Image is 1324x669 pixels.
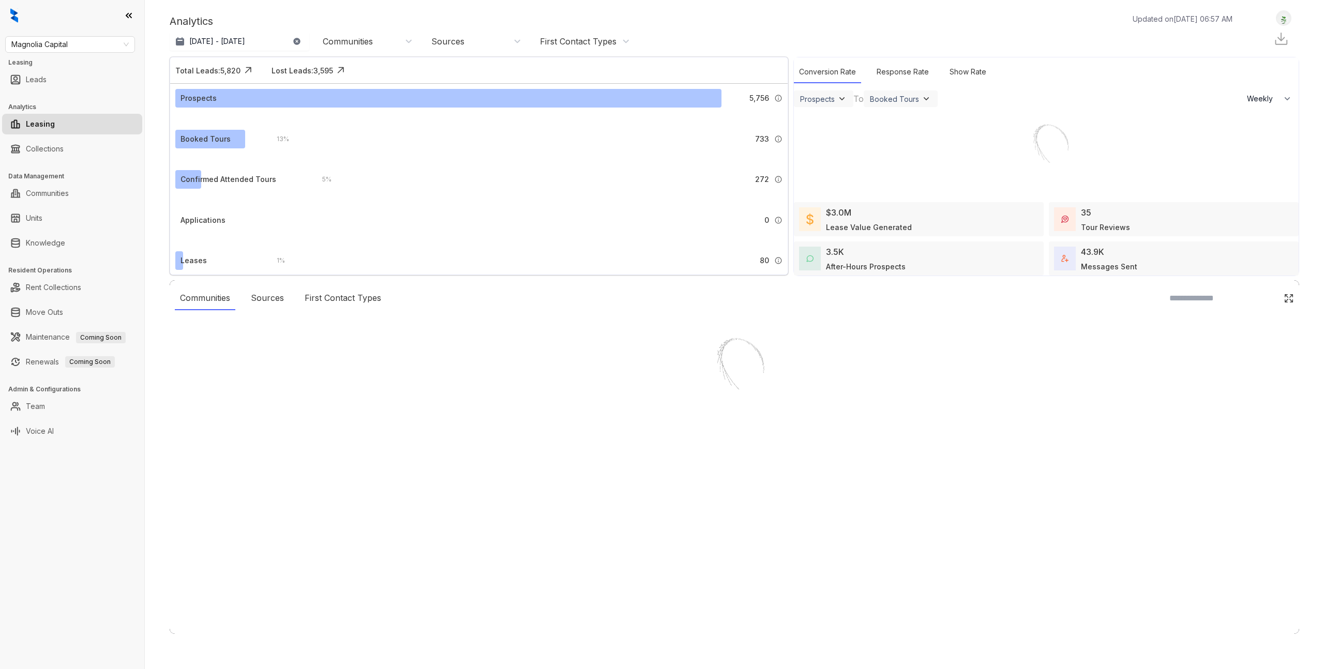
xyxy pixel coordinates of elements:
[800,95,835,103] div: Prospects
[10,8,18,23] img: logo
[11,37,129,52] span: Magnolia Capital
[26,302,63,323] a: Move Outs
[26,233,65,253] a: Knowledge
[2,114,142,134] li: Leasing
[1081,206,1091,219] div: 35
[180,174,276,185] div: Confirmed Attended Tours
[266,133,289,145] div: 13 %
[26,114,55,134] a: Leasing
[431,36,464,47] div: Sources
[333,63,349,78] img: Click Icon
[774,94,783,102] img: Info
[26,69,47,90] a: Leads
[26,183,69,204] a: Communities
[921,94,931,104] img: ViewFilterArrow
[170,32,309,51] button: [DATE] - [DATE]
[826,206,851,219] div: $3.0M
[1276,13,1291,24] img: UserAvatar
[323,36,373,47] div: Communities
[8,58,144,67] h3: Leasing
[26,139,64,159] a: Collections
[764,215,769,226] span: 0
[246,286,289,310] div: Sources
[1061,216,1069,223] img: TourReviews
[2,327,142,347] li: Maintenance
[1273,31,1289,47] img: Download
[1081,261,1137,272] div: Messages Sent
[774,256,783,265] img: Info
[1241,89,1299,108] button: Weekly
[26,208,42,229] a: Units
[2,183,142,204] li: Communities
[2,421,142,442] li: Voice AI
[299,286,386,310] div: First Contact Types
[871,61,934,83] div: Response Rate
[26,352,115,372] a: RenewalsComing Soon
[272,65,333,76] div: Lost Leads: 3,595
[8,102,144,112] h3: Analytics
[2,233,142,253] li: Knowledge
[1007,108,1085,186] img: Loader
[2,396,142,417] li: Team
[189,36,245,47] p: [DATE] - [DATE]
[2,277,142,298] li: Rent Collections
[826,261,906,272] div: After-Hours Prospects
[180,93,217,104] div: Prospects
[774,135,783,143] img: Info
[2,69,142,90] li: Leads
[8,172,144,181] h3: Data Management
[8,266,144,275] h3: Resident Operations
[794,61,861,83] div: Conversion Rate
[826,246,844,258] div: 3.5K
[26,421,54,442] a: Voice AI
[65,356,115,368] span: Coming Soon
[716,420,753,430] div: Loading...
[944,61,991,83] div: Show Rate
[837,94,847,104] img: ViewFilterArrow
[755,133,769,145] span: 733
[774,216,783,224] img: Info
[806,255,814,263] img: AfterHoursConversations
[312,174,332,185] div: 5 %
[1284,293,1294,303] img: Click Icon
[175,65,240,76] div: Total Leads: 5,820
[266,255,285,266] div: 1 %
[1061,255,1069,262] img: TotalFum
[2,139,142,159] li: Collections
[1133,13,1232,24] p: Updated on [DATE] 06:57 AM
[240,63,256,78] img: Click Icon
[806,213,814,225] img: LeaseValue
[870,95,919,103] div: Booked Tours
[749,93,769,104] span: 5,756
[2,352,142,372] li: Renewals
[755,174,769,185] span: 272
[826,222,912,233] div: Lease Value Generated
[180,133,231,145] div: Booked Tours
[170,13,213,29] p: Analytics
[1081,222,1130,233] div: Tour Reviews
[683,316,786,420] img: Loader
[8,385,144,394] h3: Admin & Configurations
[2,208,142,229] li: Units
[1247,94,1278,104] span: Weekly
[76,332,126,343] span: Coming Soon
[540,36,616,47] div: First Contact Types
[774,175,783,184] img: Info
[26,277,81,298] a: Rent Collections
[760,255,769,266] span: 80
[180,255,207,266] div: Leases
[180,215,225,226] div: Applications
[2,302,142,323] li: Move Outs
[853,93,864,105] div: To
[175,286,235,310] div: Communities
[1081,246,1104,258] div: 43.9K
[1262,294,1271,302] img: SearchIcon
[26,396,45,417] a: Team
